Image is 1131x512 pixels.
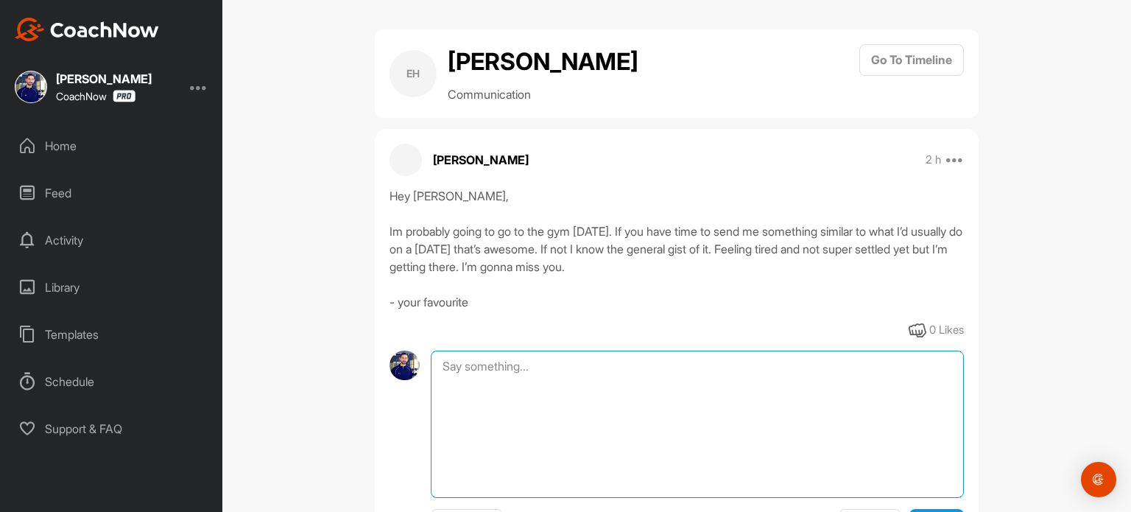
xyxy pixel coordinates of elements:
p: 2 h [926,152,941,167]
div: 0 Likes [929,322,964,339]
div: Activity [8,222,216,259]
p: [PERSON_NAME] [433,151,529,169]
div: Schedule [8,363,216,400]
img: CoachNow [15,18,159,41]
div: Templates [8,316,216,353]
div: Support & FAQ [8,410,216,447]
img: square_5a37a61ad57ae00e7fcfcc49d731167f.jpg [15,71,47,103]
div: Home [8,127,216,164]
img: CoachNow Pro [113,90,135,102]
div: CoachNow [56,90,135,102]
h2: [PERSON_NAME] [448,44,638,80]
div: Open Intercom Messenger [1081,462,1116,497]
div: EH [390,50,437,97]
div: Feed [8,175,216,211]
a: Go To Timeline [859,44,964,103]
div: Hey [PERSON_NAME], Im probably going to go to the gym [DATE]. If you have time to send me somethi... [390,187,964,311]
div: Library [8,269,216,306]
div: [PERSON_NAME] [56,73,152,85]
img: avatar [390,351,420,381]
button: Go To Timeline [859,44,964,76]
p: Communication [448,85,638,103]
